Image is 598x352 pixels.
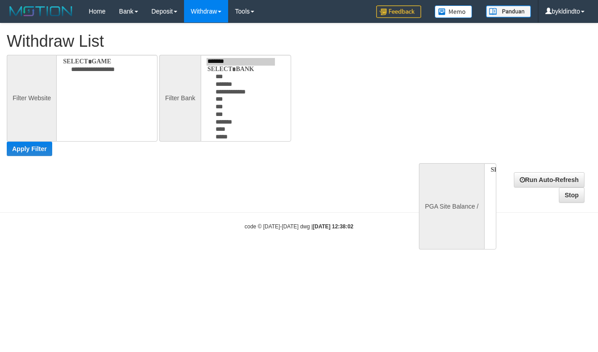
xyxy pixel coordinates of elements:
a: Run Auto-Refresh [514,172,585,187]
div: PGA Site Balance / [419,163,484,250]
small: code © [DATE]-[DATE] dwg | [245,223,354,230]
a: Stop [559,187,585,203]
img: MOTION_logo.png [7,4,75,18]
img: panduan.png [486,5,531,18]
h1: Withdraw List [7,32,390,50]
div: Filter Bank [159,55,201,142]
button: Apply Filter [7,142,52,156]
strong: [DATE] 12:38:02 [313,223,353,230]
img: Button%20Memo.svg [435,5,472,18]
img: Feedback.jpg [376,5,421,18]
div: Filter Website [7,55,56,142]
